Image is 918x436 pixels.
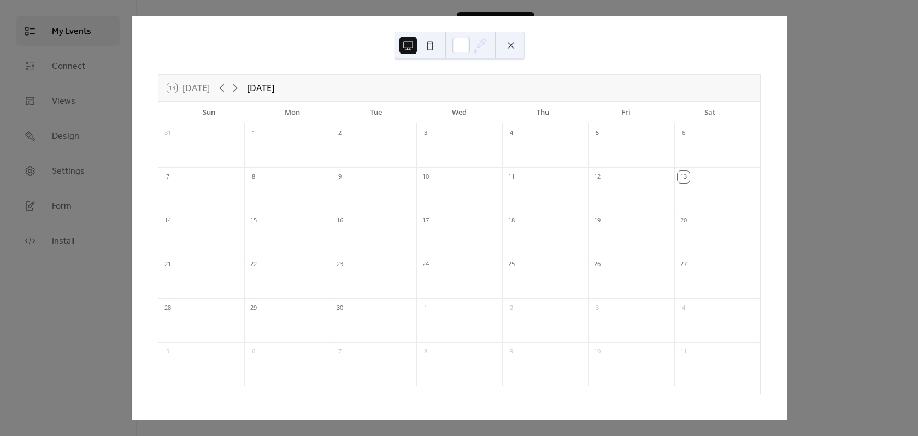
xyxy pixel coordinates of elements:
[334,215,346,227] div: 16
[334,171,346,183] div: 9
[420,346,432,358] div: 8
[420,127,432,139] div: 3
[505,215,517,227] div: 18
[505,258,517,270] div: 25
[248,171,260,183] div: 8
[678,302,690,314] div: 4
[591,258,603,270] div: 26
[678,171,690,183] div: 13
[420,258,432,270] div: 24
[678,258,690,270] div: 27
[167,102,251,123] div: Sun
[420,171,432,183] div: 10
[678,346,690,358] div: 11
[591,171,603,183] div: 12
[505,127,517,139] div: 4
[505,171,517,183] div: 11
[248,302,260,314] div: 29
[591,346,603,358] div: 10
[334,127,346,139] div: 2
[505,346,517,358] div: 9
[678,215,690,227] div: 20
[248,258,260,270] div: 22
[585,102,668,123] div: Fri
[162,127,174,139] div: 31
[420,215,432,227] div: 17
[251,102,334,123] div: Mon
[334,346,346,358] div: 7
[591,215,603,227] div: 19
[248,127,260,139] div: 1
[247,81,274,95] div: [DATE]
[162,215,174,227] div: 14
[591,127,603,139] div: 5
[668,102,751,123] div: Sat
[420,302,432,314] div: 1
[417,102,501,123] div: Wed
[505,302,517,314] div: 2
[678,127,690,139] div: 6
[334,302,346,314] div: 30
[591,302,603,314] div: 3
[501,102,585,123] div: Thu
[162,171,174,183] div: 7
[162,346,174,358] div: 5
[248,346,260,358] div: 6
[162,302,174,314] div: 28
[334,258,346,270] div: 23
[162,258,174,270] div: 21
[334,102,417,123] div: Tue
[248,215,260,227] div: 15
